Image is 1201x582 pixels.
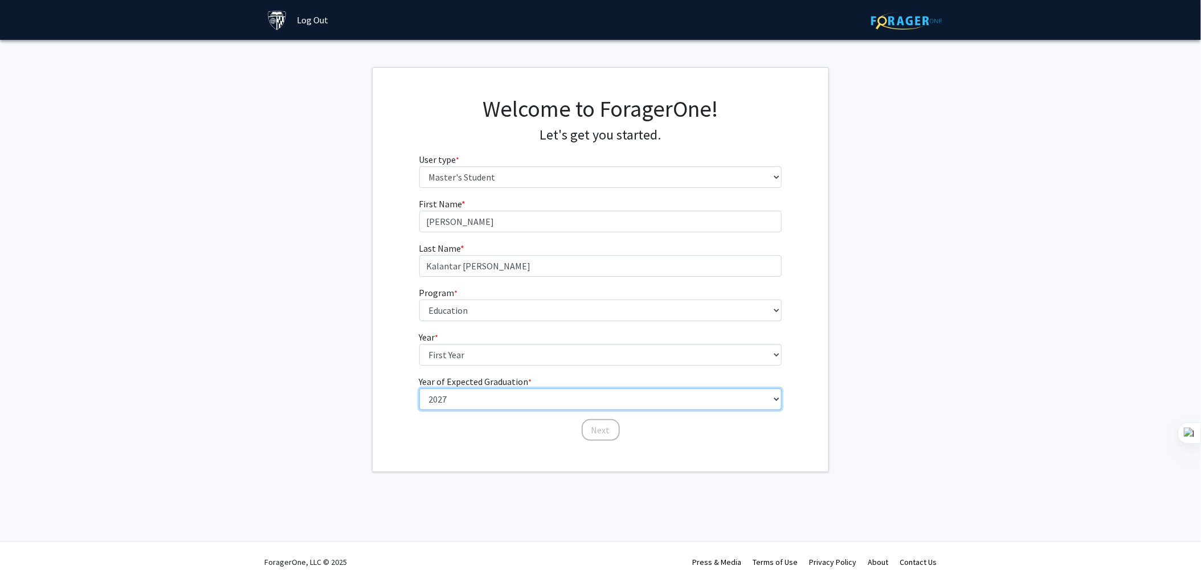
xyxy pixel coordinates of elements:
[9,531,48,573] iframe: Chat
[419,330,439,344] label: Year
[419,243,461,254] span: Last Name
[419,375,532,388] label: Year of Expected Graduation
[692,557,741,567] a: Press & Media
[868,557,888,567] a: About
[900,557,937,567] a: Contact Us
[419,153,460,166] label: User type
[419,127,782,144] h4: Let's get you started.
[809,557,856,567] a: Privacy Policy
[419,198,462,210] span: First Name
[871,12,942,30] img: ForagerOne Logo
[267,10,287,30] img: Johns Hopkins University Logo
[582,419,620,441] button: Next
[419,95,782,122] h1: Welcome to ForagerOne!
[753,557,798,567] a: Terms of Use
[419,286,458,300] label: Program
[264,542,347,582] div: ForagerOne, LLC © 2025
